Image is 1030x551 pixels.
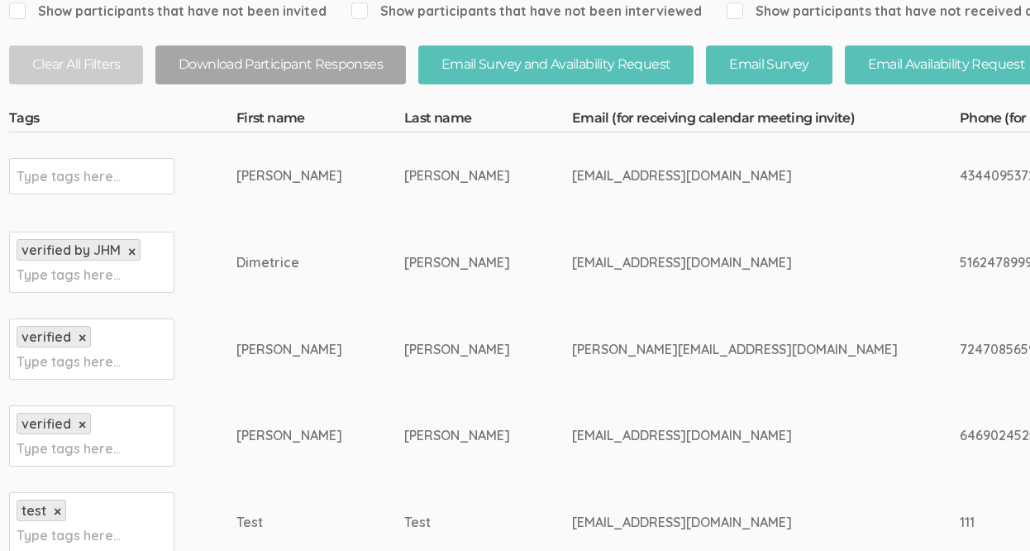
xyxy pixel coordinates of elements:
[404,166,510,185] div: [PERSON_NAME]
[17,525,120,546] input: Type tags here...
[572,166,898,185] div: [EMAIL_ADDRESS][DOMAIN_NAME]
[21,415,71,432] span: verified
[572,109,960,132] th: Email (for receiving calendar meeting invite)
[128,245,136,259] a: ×
[21,502,46,519] span: test
[9,2,327,21] span: Show participants that have not been invited
[572,426,898,445] div: [EMAIL_ADDRESS][DOMAIN_NAME]
[572,513,898,532] div: [EMAIL_ADDRESS][DOMAIN_NAME]
[17,351,120,372] input: Type tags here...
[17,438,120,459] input: Type tags here...
[21,242,121,258] span: verified by JHM
[79,418,86,432] a: ×
[9,46,143,84] button: Clear All Filters
[79,331,86,345] a: ×
[17,264,120,285] input: Type tags here...
[236,109,404,132] th: First name
[572,340,898,359] div: [PERSON_NAME][EMAIL_ADDRESS][DOMAIN_NAME]
[236,513,342,532] div: Test
[236,253,342,272] div: Dimetrice
[404,340,510,359] div: [PERSON_NAME]
[236,166,342,185] div: [PERSON_NAME]
[404,426,510,445] div: [PERSON_NAME]
[9,109,236,132] th: Tags
[351,2,702,21] span: Show participants that have not been interviewed
[54,505,61,519] a: ×
[155,46,406,84] button: Download Participant Responses
[236,340,342,359] div: [PERSON_NAME]
[418,46,694,84] button: Email Survey and Availability Request
[706,46,832,84] button: Email Survey
[236,426,342,445] div: [PERSON_NAME]
[404,513,510,532] div: Test
[17,165,120,187] input: Type tags here...
[947,472,1030,551] iframe: Chat Widget
[21,328,71,345] span: verified
[572,253,898,272] div: [EMAIL_ADDRESS][DOMAIN_NAME]
[404,109,572,132] th: Last name
[404,253,510,272] div: [PERSON_NAME]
